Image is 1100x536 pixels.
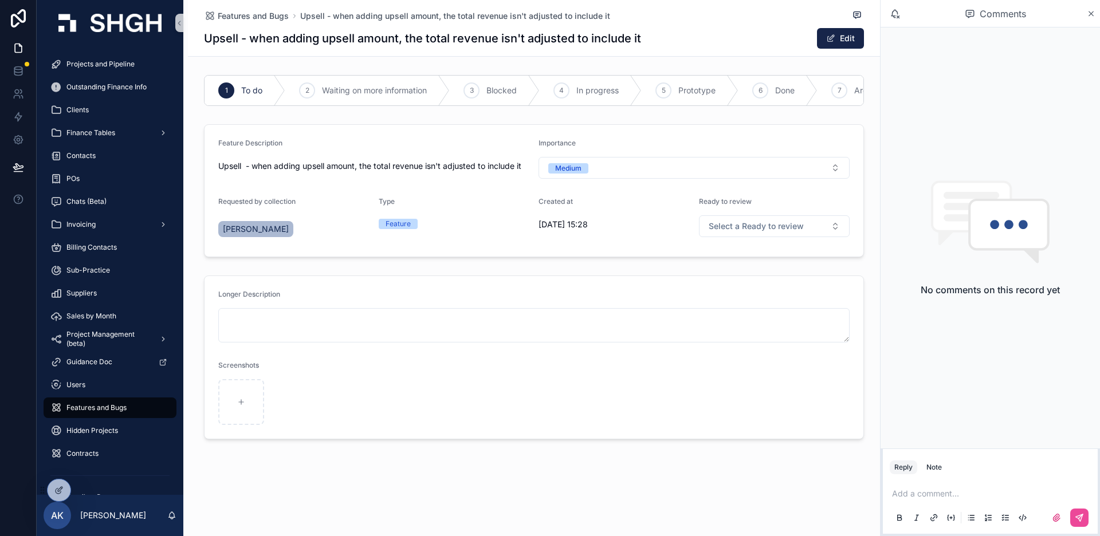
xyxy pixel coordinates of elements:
[66,82,147,92] span: Outstanding Finance Info
[576,85,619,96] span: In progress
[559,86,564,95] span: 4
[66,403,127,412] span: Features and Bugs
[66,105,89,115] span: Clients
[539,219,690,230] span: [DATE] 15:28
[775,85,795,96] span: Done
[44,77,176,97] a: Outstanding Finance Info
[379,197,395,206] span: Type
[66,197,107,206] span: Chats (Beta)
[66,60,135,69] span: Projects and Pipeline
[218,290,280,298] span: Longer Description
[300,10,610,22] a: Upsell - when adding upsell amount, the total revenue isn't adjusted to include it
[66,380,85,389] span: Users
[486,85,517,96] span: Blocked
[218,361,259,369] span: Screenshots
[709,220,804,232] span: Select a Ready to review
[44,123,176,143] a: Finance Tables
[218,197,296,206] span: Requested by collection
[817,28,864,49] button: Edit
[204,10,289,22] a: Features and Bugs
[44,352,176,372] a: Guidance Doc
[223,223,289,235] span: [PERSON_NAME]
[470,86,474,95] span: 3
[218,10,289,22] span: Features and Bugs
[305,86,309,95] span: 2
[58,14,162,32] img: App logo
[66,128,115,137] span: Finance Tables
[44,420,176,441] a: Hidden Projects
[539,157,850,179] button: Select Button
[51,509,64,522] span: AK
[44,487,176,507] a: Omnibus Requests
[218,221,293,237] a: [PERSON_NAME]
[66,492,127,502] span: Omnibus Requests
[37,46,183,495] div: scrollable content
[44,375,176,395] a: Users
[854,85,888,96] span: Archived
[759,86,763,95] span: 6
[921,283,1060,297] h2: No comments on this record yet
[66,330,150,348] span: Project Management (beta)
[80,510,146,521] p: [PERSON_NAME]
[922,460,946,474] button: Note
[66,243,117,252] span: Billing Contacts
[204,30,641,46] h1: Upsell - when adding upsell amount, the total revenue isn't adjusted to include it
[926,463,942,472] div: Note
[44,329,176,349] a: Project Management (beta)
[241,85,262,96] span: To do
[66,220,96,229] span: Invoicing
[980,7,1026,21] span: Comments
[678,85,716,96] span: Prototype
[386,219,411,229] div: Feature
[66,289,97,298] span: Suppliers
[44,283,176,304] a: Suppliers
[218,139,282,147] span: Feature Description
[890,460,917,474] button: Reply
[44,168,176,189] a: POs
[322,85,427,96] span: Waiting on more information
[662,86,666,95] span: 5
[218,160,529,172] span: Upsell - when adding upsell amount, the total revenue isn't adjusted to include it
[225,86,228,95] span: 1
[44,443,176,464] a: Contracts
[44,237,176,258] a: Billing Contacts
[44,306,176,326] a: Sales by Month
[66,312,116,321] span: Sales by Month
[44,145,176,166] a: Contacts
[838,86,842,95] span: 7
[699,215,850,237] button: Select Button
[699,197,752,206] span: Ready to review
[44,260,176,281] a: Sub-Practice
[44,54,176,74] a: Projects and Pipeline
[539,139,576,147] span: Importance
[66,449,99,458] span: Contracts
[66,357,112,366] span: Guidance Doc
[539,197,573,206] span: Created at
[44,100,176,120] a: Clients
[66,174,80,183] span: POs
[66,151,96,160] span: Contacts
[66,426,118,435] span: Hidden Projects
[44,397,176,418] a: Features and Bugs
[66,266,110,275] span: Sub-Practice
[44,214,176,235] a: Invoicing
[44,191,176,212] a: Chats (Beta)
[555,163,582,174] div: Medium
